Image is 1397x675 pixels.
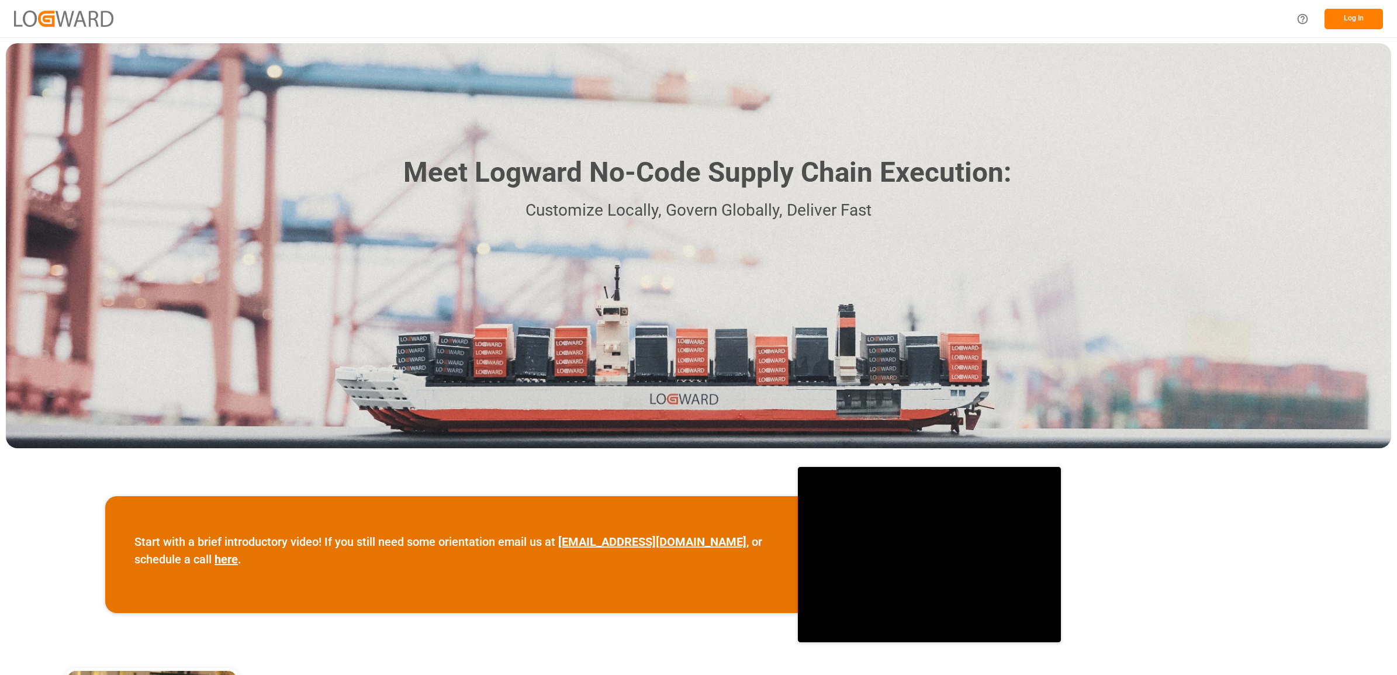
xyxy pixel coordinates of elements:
button: Log In [1325,9,1383,29]
a: [EMAIL_ADDRESS][DOMAIN_NAME] [558,535,746,549]
a: here [215,552,238,566]
p: Customize Locally, Govern Globally, Deliver Fast [386,198,1011,224]
button: Help Center [1289,6,1316,32]
p: Start with a brief introductory video! If you still need some orientation email us at , or schedu... [134,533,769,568]
h1: Meet Logward No-Code Supply Chain Execution: [403,152,1011,193]
img: Logward_new_orange.png [14,11,113,26]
